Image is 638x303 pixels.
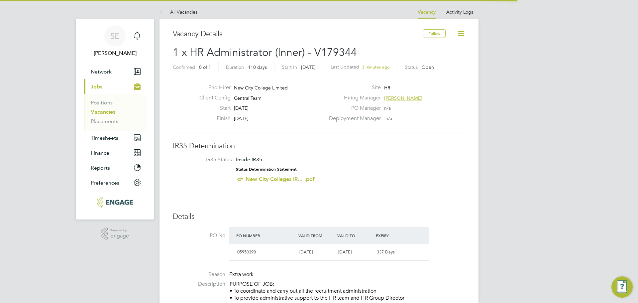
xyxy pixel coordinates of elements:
[236,156,262,163] span: Inside IR35
[384,95,422,101] span: [PERSON_NAME]
[194,105,231,112] label: Start
[91,109,115,115] a: Vacancies
[84,64,146,79] button: Network
[301,64,316,70] span: [DATE]
[446,9,473,15] a: Activity Logs
[384,105,391,111] span: n/a
[282,64,297,70] label: Start In
[173,29,423,39] h3: Vacancy Details
[110,233,129,239] span: Engage
[84,160,146,175] button: Reports
[91,135,118,141] span: Timesheets
[235,229,297,241] div: PO Number
[84,175,146,190] button: Preferences
[91,69,112,75] span: Network
[297,229,336,241] div: Valid From
[173,46,357,59] span: 1 x HR Administrator (Inner) - V179344
[173,271,225,278] label: Reason
[194,94,231,101] label: Client Config
[84,49,146,57] span: Sophia Ede
[325,84,381,91] label: Site
[423,29,446,38] button: Follow
[338,249,352,255] span: [DATE]
[377,249,395,255] span: 337 Days
[110,227,129,233] span: Powered by
[101,227,129,240] a: Powered byEngage
[84,145,146,160] button: Finance
[173,212,465,222] h3: Details
[226,64,244,70] label: Duration
[236,167,297,172] strong: Status Determination Statement
[173,281,225,288] label: Description
[325,94,381,101] label: Hiring Manager
[229,271,254,278] span: Extra work
[234,95,262,101] span: Central Team
[194,84,231,91] label: End Hirer
[159,9,197,15] a: All Vacancies
[84,197,146,208] a: Go to home page
[84,94,146,130] div: Jobs
[91,150,109,156] span: Finance
[173,64,195,70] label: Confirmed
[325,105,381,112] label: PO Manager
[237,249,256,255] span: 05950398
[91,99,113,106] a: Positions
[84,79,146,94] button: Jobs
[234,115,249,121] span: [DATE]
[199,64,211,70] span: 0 of 1
[611,276,633,298] button: Engage Resource Center
[91,165,110,171] span: Reports
[299,249,313,255] span: [DATE]
[91,118,118,124] a: Placements
[76,19,154,220] nav: Main navigation
[234,105,249,111] span: [DATE]
[234,85,288,91] span: New City College Limited
[405,64,418,70] label: Status
[422,64,434,70] span: Open
[194,115,231,122] label: Finish
[84,130,146,145] button: Timesheets
[173,141,465,151] h3: IR35 Determination
[418,9,436,15] a: Vacancy
[384,85,390,91] span: HR
[84,25,146,57] a: SE[PERSON_NAME]
[331,64,359,70] label: Last Updated
[173,232,225,239] label: PO No
[246,176,315,182] a: New City Colleges IR... .pdf
[336,229,374,241] div: Valid To
[325,115,381,122] label: Deployment Manager
[91,180,119,186] span: Preferences
[362,64,390,70] span: 3 minutes ago
[97,197,133,208] img: xede-logo-retina.png
[91,83,102,90] span: Jobs
[248,64,267,70] span: 110 days
[385,115,392,121] span: n/a
[110,32,120,40] span: SE
[179,156,232,163] label: IR35 Status
[374,229,413,241] div: Expiry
